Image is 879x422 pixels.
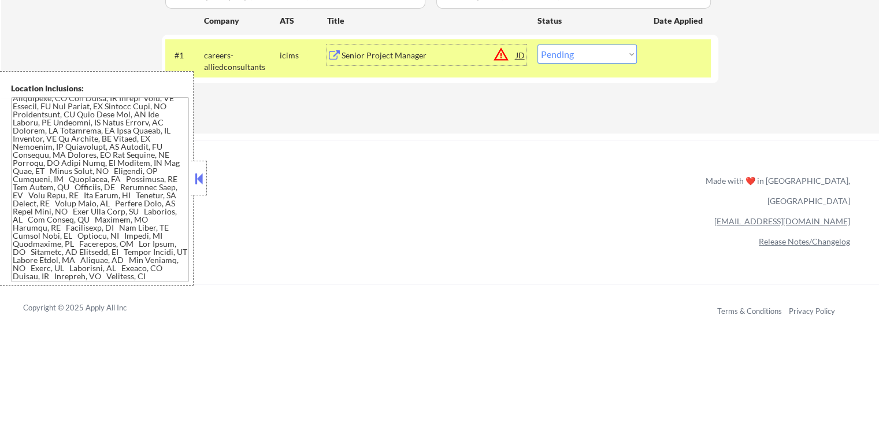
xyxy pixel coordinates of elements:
[23,187,464,199] a: Refer & earn free applications 👯‍♀️
[654,15,704,27] div: Date Applied
[175,50,195,61] div: #1
[342,50,516,61] div: Senior Project Manager
[280,50,327,61] div: icims
[714,216,850,226] a: [EMAIL_ADDRESS][DOMAIN_NAME]
[204,50,280,72] div: careers-alliedconsultants
[23,302,156,314] div: Copyright © 2025 Apply All Inc
[493,46,509,62] button: warning_amber
[701,171,850,211] div: Made with ❤️ in [GEOGRAPHIC_DATA], [GEOGRAPHIC_DATA]
[280,15,327,27] div: ATS
[515,45,526,65] div: JD
[204,15,280,27] div: Company
[11,83,189,94] div: Location Inclusions:
[537,10,637,31] div: Status
[789,306,835,316] a: Privacy Policy
[327,15,526,27] div: Title
[759,236,850,246] a: Release Notes/Changelog
[717,306,782,316] a: Terms & Conditions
